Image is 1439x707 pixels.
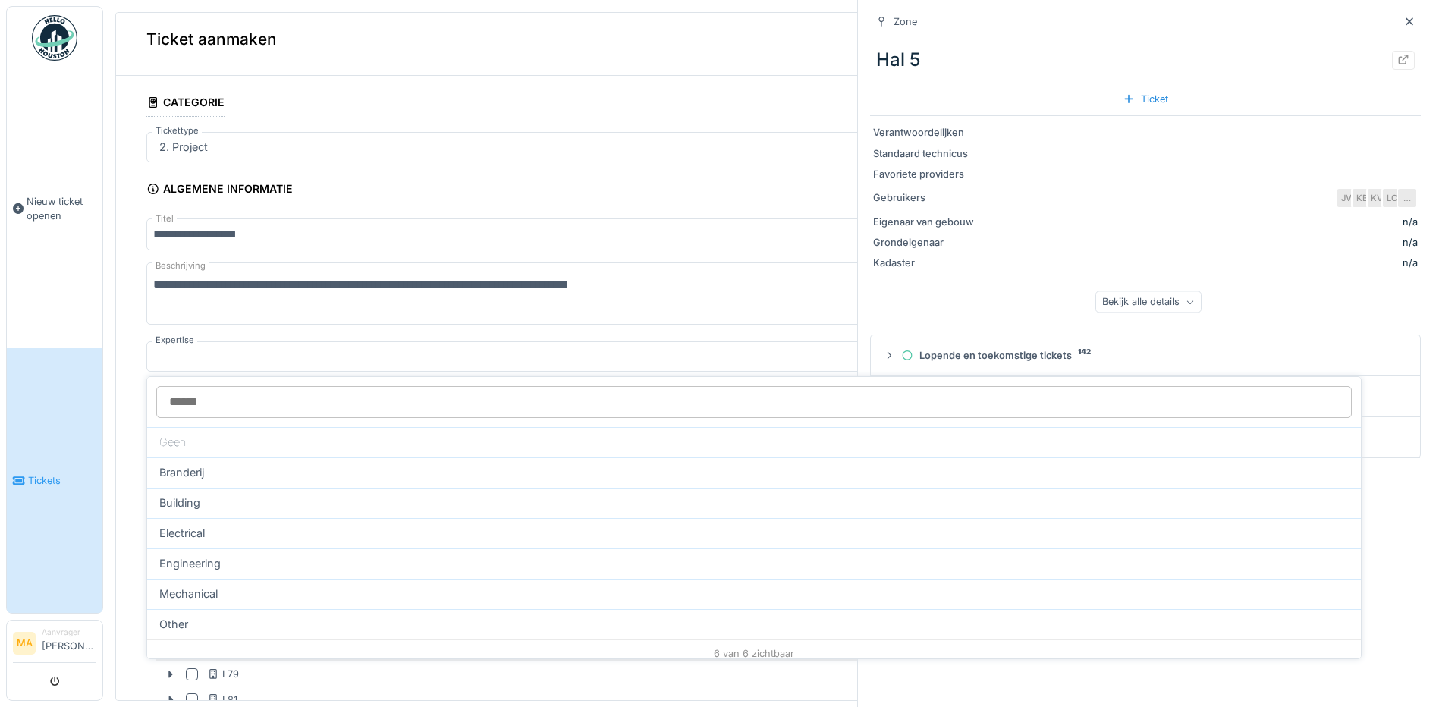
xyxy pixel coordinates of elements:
div: Verantwoordelijken [873,125,991,140]
div: L81 [207,693,237,707]
img: Badge_color-CXgf-gQk.svg [32,15,77,61]
div: 6 van 6 zichtbaar [147,639,1361,667]
div: Eigenaar van gebouw [873,215,991,229]
div: KV [1366,187,1387,209]
div: Bekijk alle details [1095,291,1202,313]
div: Lopende en toekomstige tickets [901,348,1402,363]
div: Categorie [146,91,225,117]
label: Titel [152,212,177,225]
div: Algemene informatie [146,178,293,203]
div: Zone [894,14,917,29]
div: Aanvrager [42,627,96,638]
span: Nieuw ticket openen [27,194,96,223]
span: Tickets [28,473,96,488]
div: n/a [997,256,1418,270]
span: Building [159,495,200,511]
div: Kadaster [873,256,991,270]
label: Expertise [152,334,197,347]
label: Beschrijving [152,256,209,275]
div: Ticket aanmaken [116,3,1426,76]
label: Tickettype [152,124,202,137]
span: Branderij [159,464,204,481]
span: Electrical [159,525,205,542]
span: Mechanical [159,586,218,602]
span: Other [159,616,188,633]
div: LC [1381,187,1403,209]
div: Hal 5 [870,40,1421,80]
div: Grondeigenaar [873,235,991,250]
div: … [1397,187,1418,209]
div: Ticket [1117,89,1174,109]
a: Tickets [7,348,102,613]
li: MA [13,632,36,655]
div: JV [1336,187,1357,209]
div: Favoriete providers [873,167,991,181]
span: Engineering [159,555,221,572]
div: Geen [147,427,1361,457]
div: 2. Project [153,139,214,156]
div: L79 [207,667,239,681]
div: n/a [997,235,1418,250]
div: KB [1351,187,1372,209]
a: MA Aanvrager[PERSON_NAME] [13,627,96,663]
li: [PERSON_NAME] [42,627,96,659]
a: Nieuw ticket openen [7,69,102,348]
div: Standaard technicus [873,146,991,161]
div: Gebruikers [873,190,991,205]
div: n/a [1403,215,1418,229]
summary: Lopende en toekomstige tickets142 [877,341,1414,369]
